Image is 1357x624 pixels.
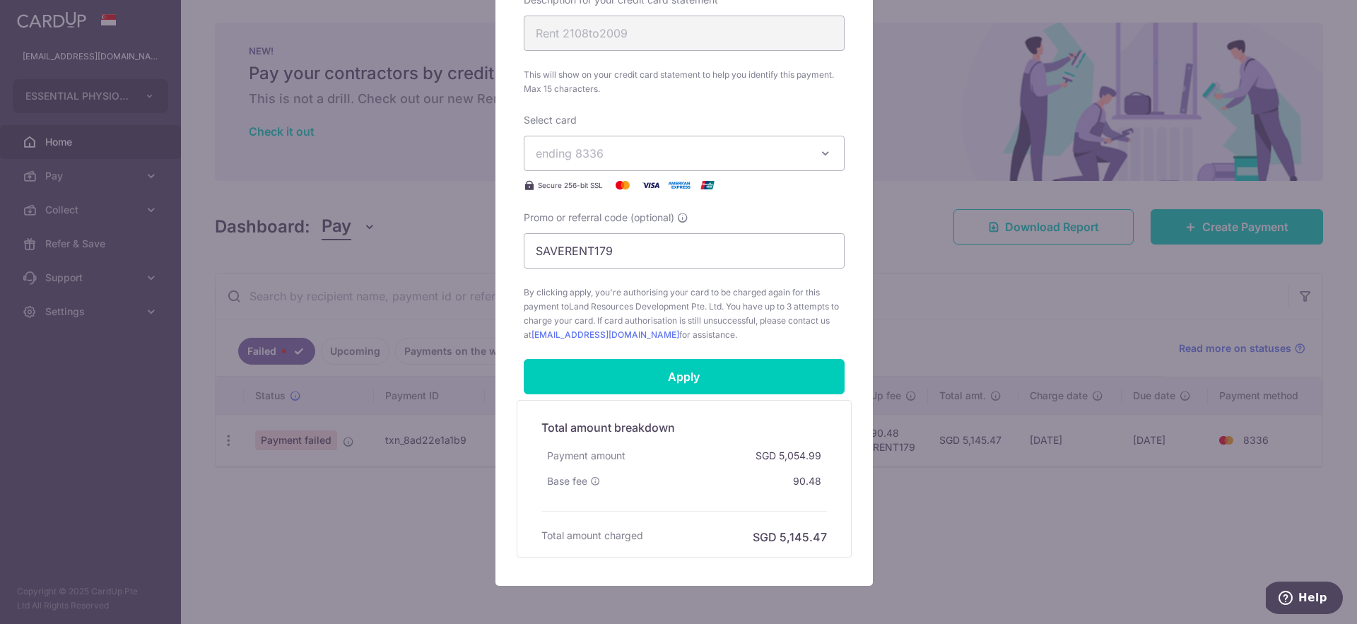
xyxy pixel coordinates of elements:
span: By clicking apply, you're authorising your card to be charged again for this payment to . You hav... [524,285,845,342]
img: Visa [637,177,665,194]
a: [EMAIL_ADDRESS][DOMAIN_NAME] [531,329,679,340]
div: Payment amount [541,443,631,469]
iframe: Opens a widget where you can find more information [1266,582,1343,617]
span: Promo or referral code (optional) [524,211,674,225]
span: Base fee [547,474,587,488]
img: UnionPay [693,177,722,194]
img: American Express [665,177,693,194]
div: SGD 5,054.99 [750,443,827,469]
h5: Total amount breakdown [541,419,827,436]
button: ending 8336 [524,136,845,171]
h6: Total amount charged [541,529,643,543]
div: 90.48 [787,469,827,494]
label: Select card [524,113,577,127]
img: Mastercard [609,177,637,194]
input: Apply [524,359,845,394]
span: Secure 256-bit SSL [538,179,603,191]
span: Land Resources Development Pte. Ltd [569,301,722,312]
span: This will show on your credit card statement to help you identify this payment. Max 15 characters. [524,68,845,96]
span: ending 8336 [536,146,604,160]
h6: SGD 5,145.47 [753,529,827,546]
